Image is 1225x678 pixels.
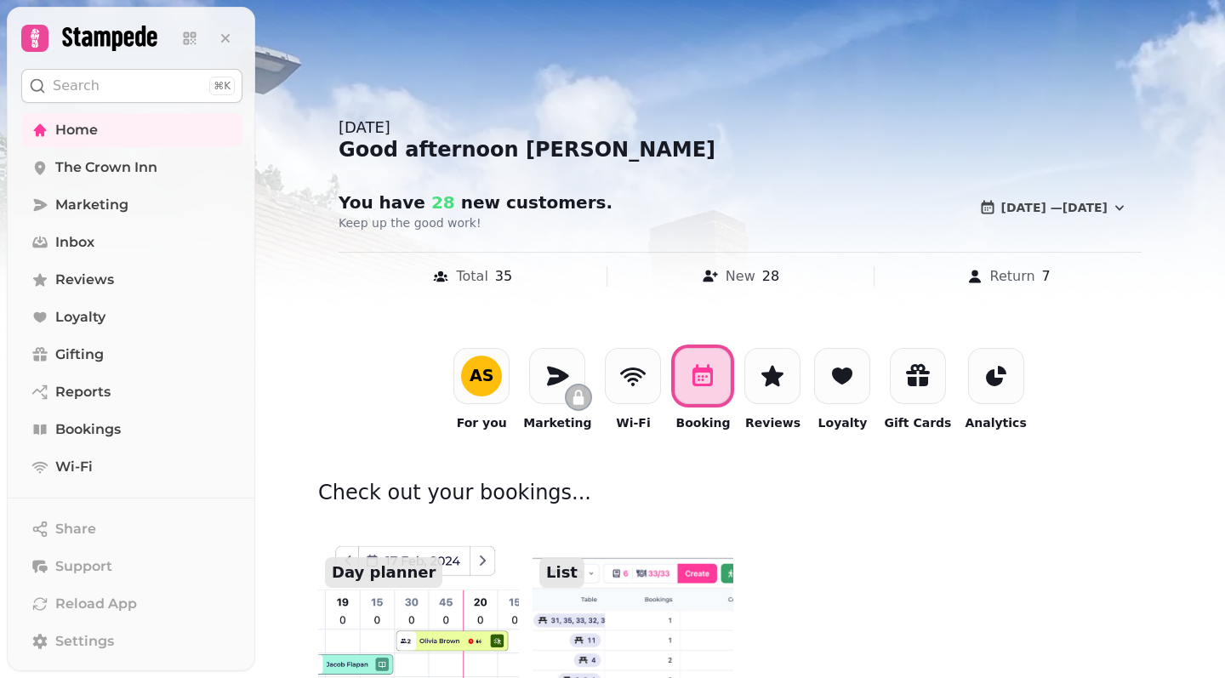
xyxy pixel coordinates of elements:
[21,375,242,409] a: Reports
[21,188,242,222] a: Marketing
[55,631,114,652] span: Settings
[818,414,868,431] p: Loyalty
[55,120,98,140] span: Home
[325,557,442,588] p: Day planner
[55,556,112,577] span: Support
[55,232,94,253] span: Inbox
[21,512,242,546] button: Share
[55,157,157,178] span: The Crown Inn
[675,414,730,431] p: Booking
[55,270,114,290] span: Reviews
[966,191,1142,225] button: [DATE] —[DATE]
[21,225,242,259] a: Inbox
[55,382,111,402] span: Reports
[55,195,128,215] span: Marketing
[55,457,93,477] span: Wi-Fi
[21,113,242,147] a: Home
[21,624,242,658] a: Settings
[21,300,242,334] a: Loyalty
[209,77,235,95] div: ⌘K
[55,345,104,365] span: Gifting
[339,116,1142,140] div: [DATE]
[339,136,1142,163] div: Good afternoon [PERSON_NAME]
[21,550,242,584] button: Support
[55,419,121,440] span: Bookings
[339,214,774,231] p: Keep up the good work!
[21,151,242,185] a: The Crown Inn
[339,191,665,214] h2: You have new customer s .
[745,414,801,431] p: Reviews
[55,307,105,328] span: Loyalty
[21,413,242,447] a: Bookings
[425,192,455,213] span: 28
[965,414,1026,431] p: Analytics
[21,69,242,103] button: Search⌘K
[616,414,650,431] p: Wi-Fi
[55,519,96,539] span: Share
[523,414,591,431] p: Marketing
[21,450,242,484] a: Wi-Fi
[1001,202,1108,214] span: [DATE] — [DATE]
[55,594,137,614] span: Reload App
[21,338,242,372] a: Gifting
[470,367,494,384] div: A S
[884,414,951,431] p: Gift Cards
[318,479,1162,520] p: Check out your bookings...
[53,76,100,96] p: Search
[21,587,242,621] button: Reload App
[539,557,584,588] p: List
[21,263,242,297] a: Reviews
[457,414,507,431] p: For you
